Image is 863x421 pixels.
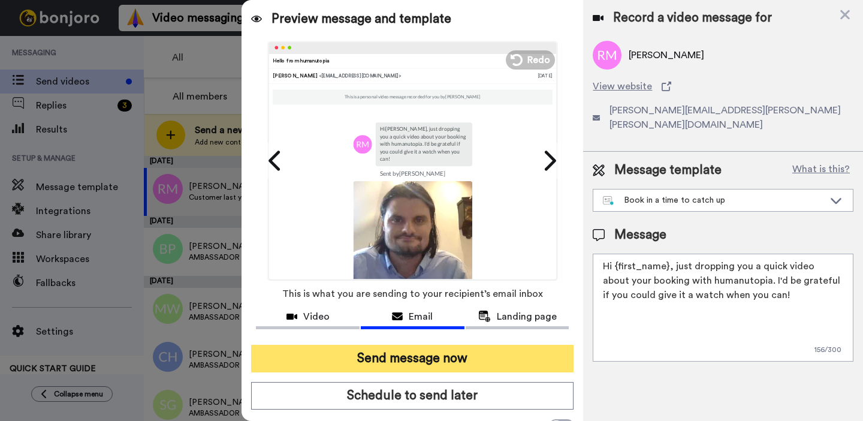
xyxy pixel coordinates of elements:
img: 5087268b-a063-445d-b3f7-59d8cce3615b-1541509651.jpg [1,2,34,35]
span: Message template [614,161,722,179]
button: Send message now [251,345,574,372]
span: Message [614,226,666,244]
img: rm.png [353,135,372,154]
a: View website [593,79,853,94]
span: Video [303,309,330,324]
span: Email [409,309,433,324]
button: What is this? [789,161,853,179]
button: Schedule to send later [251,382,574,410]
td: Sent by [PERSON_NAME] [353,166,472,181]
span: [PERSON_NAME][EMAIL_ADDRESS][PERSON_NAME][PERSON_NAME][DOMAIN_NAME] [609,103,853,132]
div: [PERSON_NAME] [273,72,538,79]
textarea: Hi {first_name}, just dropping you a quick video about your booking with humanutopia. I'd be grat... [593,254,853,362]
p: Hi [PERSON_NAME] , just dropping you a quick video about your booking with humanutopia. I'd be gr... [380,125,467,163]
img: nextgen-template.svg [603,196,614,206]
span: Hi [PERSON_NAME], I recorded a message to check how you’re going with Bonj. Hope you like it! Let... [67,10,161,86]
p: This is a personal video message recorded for you by [PERSON_NAME] [345,94,481,100]
span: Landing page [497,309,557,324]
div: Book in a time to catch up [603,194,824,206]
img: mute-white.svg [38,38,53,53]
span: This is what you are sending to your recipient’s email inbox [282,281,543,307]
img: 9k= [353,181,472,300]
span: View website [593,79,652,94]
div: [DATE] [537,72,552,79]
